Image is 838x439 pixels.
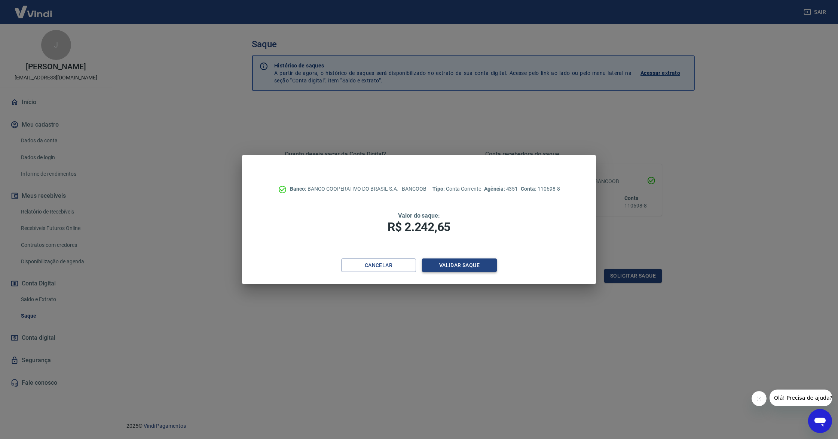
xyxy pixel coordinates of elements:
span: Tipo: [432,186,446,192]
p: Conta Corrente [432,185,481,193]
iframe: Fechar mensagem [752,391,767,406]
span: Agência: [484,186,506,192]
button: Cancelar [341,258,416,272]
button: Validar saque [422,258,497,272]
iframe: Botão para abrir a janela de mensagens [808,409,832,433]
span: Valor do saque: [398,212,440,219]
span: R$ 2.242,65 [388,220,450,234]
span: Banco: [290,186,308,192]
p: 4351 [484,185,518,193]
iframe: Mensagem da empresa [770,390,832,406]
span: Olá! Precisa de ajuda? [4,5,63,11]
p: BANCO COOPERATIVO DO BRASIL S.A. - BANCOOB [290,185,426,193]
p: 110698-8 [521,185,560,193]
span: Conta: [521,186,538,192]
